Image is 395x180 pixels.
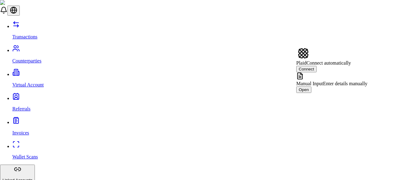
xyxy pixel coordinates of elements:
[296,66,317,72] button: Connect
[296,86,311,93] button: Open
[306,60,351,66] span: Connect automatically
[296,60,306,66] span: Plaid
[323,81,368,86] span: Enter details manually
[296,81,323,86] span: Manual Input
